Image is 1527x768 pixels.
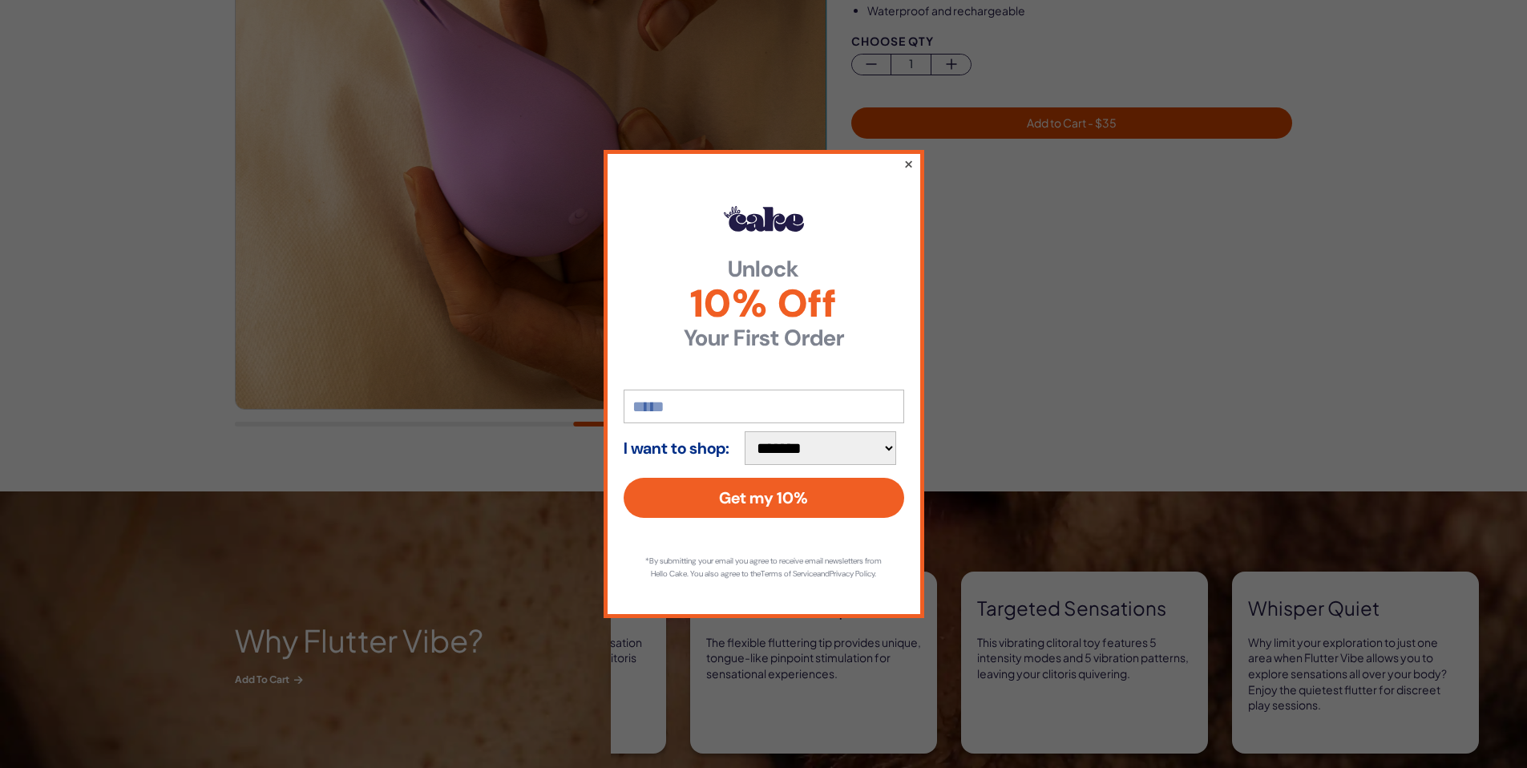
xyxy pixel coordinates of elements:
p: *By submitting your email you agree to receive email newsletters from Hello Cake. You also agree ... [640,555,888,580]
span: 10% Off [624,285,904,323]
button: Get my 10% [624,478,904,518]
img: Hello Cake [724,206,804,232]
a: Privacy Policy [830,568,875,579]
strong: Unlock [624,258,904,281]
strong: I want to shop: [624,439,729,457]
button: × [903,154,913,173]
strong: Your First Order [624,327,904,350]
a: Terms of Service [761,568,817,579]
